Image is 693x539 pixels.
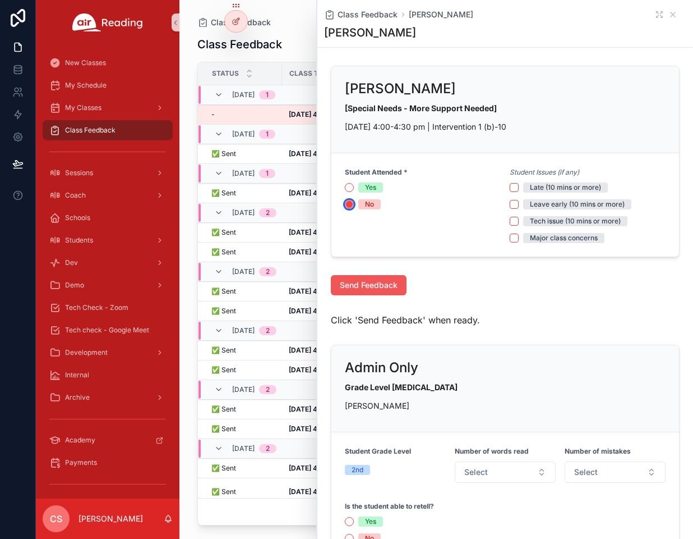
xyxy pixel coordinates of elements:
[266,208,270,217] div: 2
[289,307,359,316] a: [DATE] 4:00-4:30 pm
[211,405,275,414] a: ✅ Sent
[43,298,173,318] a: Tech Check - Zoom
[36,45,179,499] div: scrollable content
[43,98,173,118] a: My Classes
[65,103,101,112] span: My Classes
[289,487,359,496] strong: [DATE] 4:00-4:30 pm
[266,130,269,139] div: 1
[211,405,236,414] span: ✅ Sent
[211,366,275,374] a: ✅ Sent
[211,487,236,496] span: ✅ Sent
[72,13,143,31] img: App logo
[211,248,236,257] span: ✅ Sent
[409,9,473,20] a: [PERSON_NAME]
[289,189,359,197] strong: [DATE] 4:00-4:30 pm
[78,513,143,524] p: [PERSON_NAME]
[232,326,255,335] span: [DATE]
[345,400,666,412] p: [PERSON_NAME]
[289,405,359,414] a: [DATE] 4:30-5:00 pm
[324,9,398,20] a: Class Feedback
[565,447,631,456] strong: Number of mistakes
[211,110,215,119] span: -
[510,168,579,177] em: Student Issues (if any)
[211,248,275,257] a: ✅ Sent
[266,326,270,335] div: 2
[211,17,271,28] span: Class Feedback
[43,430,173,450] a: Academy
[43,275,173,295] a: Demo
[289,287,359,296] a: [DATE] 4:30-5:00 pm
[289,346,359,355] a: [DATE] 4:30-5:00 pm
[65,236,93,245] span: Students
[212,69,239,78] span: Status
[211,228,236,237] span: ✅ Sent
[43,53,173,73] a: New Classes
[232,385,255,394] span: [DATE]
[43,120,173,140] a: Class Feedback
[289,228,359,236] strong: [DATE] 4:30-5:00 pm
[565,462,666,483] button: Select Button
[289,248,359,257] a: [DATE] 4:00-4:30 pm
[211,464,236,473] span: ✅ Sent
[65,303,128,312] span: Tech Check - Zoom
[211,189,236,198] span: ✅ Sent
[211,366,236,374] span: ✅ Sent
[345,382,458,392] strong: Grade Level [MEDICAL_DATA]
[289,69,330,78] span: Class Time
[340,280,398,291] span: Send Feedback
[266,444,270,453] div: 2
[331,313,480,327] span: Click 'Send Feedback' when ready.
[65,458,97,467] span: Payments
[43,185,173,205] a: Coach
[352,465,363,475] div: 2nd
[455,462,556,483] button: Select Button
[345,168,408,177] strong: Student Attended *
[65,58,106,67] span: New Classes
[211,307,236,316] span: ✅ Sent
[43,208,173,228] a: Schools
[530,216,621,226] div: Tech issue (10 mins or more)
[289,287,359,295] strong: [DATE] 4:30-5:00 pm
[324,25,416,40] h1: [PERSON_NAME]
[211,346,236,355] span: ✅ Sent
[365,199,374,209] div: No
[232,267,255,276] span: [DATE]
[211,464,275,473] a: ✅ Sent
[338,9,398,20] span: Class Feedback
[211,149,236,158] span: ✅ Sent
[530,182,601,193] div: Late (10 mins or more)
[211,424,275,433] a: ✅ Sent
[211,149,275,158] a: ✅ Sent
[65,168,93,177] span: Sessions
[65,326,149,335] span: Tech check - Google Meet
[289,424,359,433] a: [DATE] 4:00-4:30 pm
[211,189,275,198] a: ✅ Sent
[365,517,376,527] div: Yes
[345,121,666,133] p: [DATE] 4:00-4:30 pm | Intervention 1 (b)-10
[289,464,359,472] strong: [DATE] 4:30-5:00 pm
[289,405,359,413] strong: [DATE] 4:30-5:00 pm
[232,90,255,99] span: [DATE]
[232,444,255,453] span: [DATE]
[211,487,275,496] a: ✅ Sent
[266,267,270,276] div: 2
[65,281,84,290] span: Demo
[43,453,173,473] a: Payments
[65,348,108,357] span: Development
[345,447,411,456] strong: Student Grade Level
[43,342,173,363] a: Development
[197,36,282,52] h1: Class Feedback
[65,436,95,445] span: Academy
[365,182,376,193] div: Yes
[331,275,406,295] button: Send Feedback
[50,512,62,526] span: CS
[65,371,89,380] span: Internal
[43,253,173,273] a: Dev
[232,169,255,178] span: [DATE]
[211,424,236,433] span: ✅ Sent
[232,208,255,217] span: [DATE]
[289,149,359,158] a: [DATE] 4:00-4:30 pm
